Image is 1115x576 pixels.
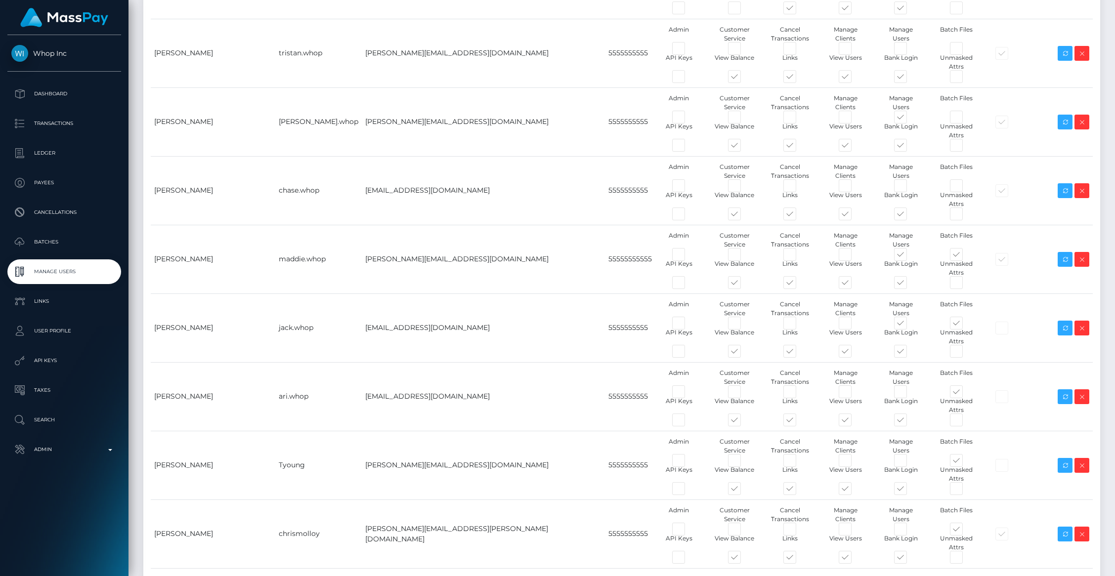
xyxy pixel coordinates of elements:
[762,534,817,552] div: Links
[818,25,873,43] div: Manage Clients
[11,353,117,368] p: API Keys
[151,225,275,293] td: [PERSON_NAME]
[762,122,817,140] div: Links
[707,534,762,552] div: View Balance
[707,437,762,455] div: Customer Service
[873,259,929,277] div: Bank Login
[651,506,707,524] div: Admin
[275,19,362,87] td: tristan.whop
[929,506,984,524] div: Batch Files
[7,259,121,284] a: Manage Users
[605,293,655,362] td: 5555555555
[275,431,362,499] td: Tyoung
[762,506,817,524] div: Cancel Transactions
[929,300,984,318] div: Batch Files
[651,369,707,386] div: Admin
[151,431,275,499] td: [PERSON_NAME]
[11,116,117,131] p: Transactions
[818,259,873,277] div: View Users
[7,319,121,343] a: User Profile
[929,94,984,112] div: Batch Files
[362,362,605,431] td: [EMAIL_ADDRESS][DOMAIN_NAME]
[651,94,707,112] div: Admin
[275,225,362,293] td: maddie.whop
[818,465,873,483] div: View Users
[873,328,929,346] div: Bank Login
[605,87,655,156] td: 5555555555
[151,156,275,225] td: [PERSON_NAME]
[873,122,929,140] div: Bank Login
[11,264,117,279] p: Manage Users
[873,465,929,483] div: Bank Login
[929,25,984,43] div: Batch Files
[651,163,707,180] div: Admin
[7,82,121,106] a: Dashboard
[818,506,873,524] div: Manage Clients
[11,412,117,427] p: Search
[11,146,117,161] p: Ledger
[11,383,117,398] p: Taxes
[275,293,362,362] td: jack.whop
[7,378,121,403] a: Taxes
[362,293,605,362] td: [EMAIL_ADDRESS][DOMAIN_NAME]
[651,231,707,249] div: Admin
[762,465,817,483] div: Links
[605,225,655,293] td: 55555555555
[929,397,984,414] div: Unmasked Attrs
[7,230,121,254] a: Batches
[11,294,117,309] p: Links
[7,170,121,195] a: Payees
[651,53,707,71] div: API Keys
[707,259,762,277] div: View Balance
[818,191,873,208] div: View Users
[707,328,762,346] div: View Balance
[362,19,605,87] td: [PERSON_NAME][EMAIL_ADDRESS][DOMAIN_NAME]
[275,87,362,156] td: [PERSON_NAME].whop
[651,122,707,140] div: API Keys
[929,328,984,346] div: Unmasked Attrs
[818,397,873,414] div: View Users
[7,111,121,136] a: Transactions
[651,397,707,414] div: API Keys
[651,328,707,346] div: API Keys
[762,328,817,346] div: Links
[7,437,121,462] a: Admin
[762,369,817,386] div: Cancel Transactions
[7,49,121,58] span: Whop Inc
[929,465,984,483] div: Unmasked Attrs
[11,86,117,101] p: Dashboard
[7,200,121,225] a: Cancellations
[605,362,655,431] td: 5555555555
[651,259,707,277] div: API Keys
[707,25,762,43] div: Customer Service
[929,53,984,71] div: Unmasked Attrs
[818,122,873,140] div: View Users
[818,231,873,249] div: Manage Clients
[605,156,655,225] td: 5555555555
[275,156,362,225] td: chase.whop
[873,437,929,455] div: Manage Users
[707,397,762,414] div: View Balance
[929,191,984,208] div: Unmasked Attrs
[873,506,929,524] div: Manage Users
[20,8,108,27] img: MassPay Logo
[151,362,275,431] td: [PERSON_NAME]
[7,348,121,373] a: API Keys
[362,431,605,499] td: [PERSON_NAME][EMAIL_ADDRESS][DOMAIN_NAME]
[873,534,929,552] div: Bank Login
[762,231,817,249] div: Cancel Transactions
[873,231,929,249] div: Manage Users
[707,94,762,112] div: Customer Service
[651,437,707,455] div: Admin
[11,45,28,62] img: Whop Inc
[151,19,275,87] td: [PERSON_NAME]
[7,141,121,165] a: Ledger
[275,499,362,568] td: chrismolloy
[873,191,929,208] div: Bank Login
[818,369,873,386] div: Manage Clients
[651,191,707,208] div: API Keys
[762,94,817,112] div: Cancel Transactions
[707,191,762,208] div: View Balance
[818,94,873,112] div: Manage Clients
[707,369,762,386] div: Customer Service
